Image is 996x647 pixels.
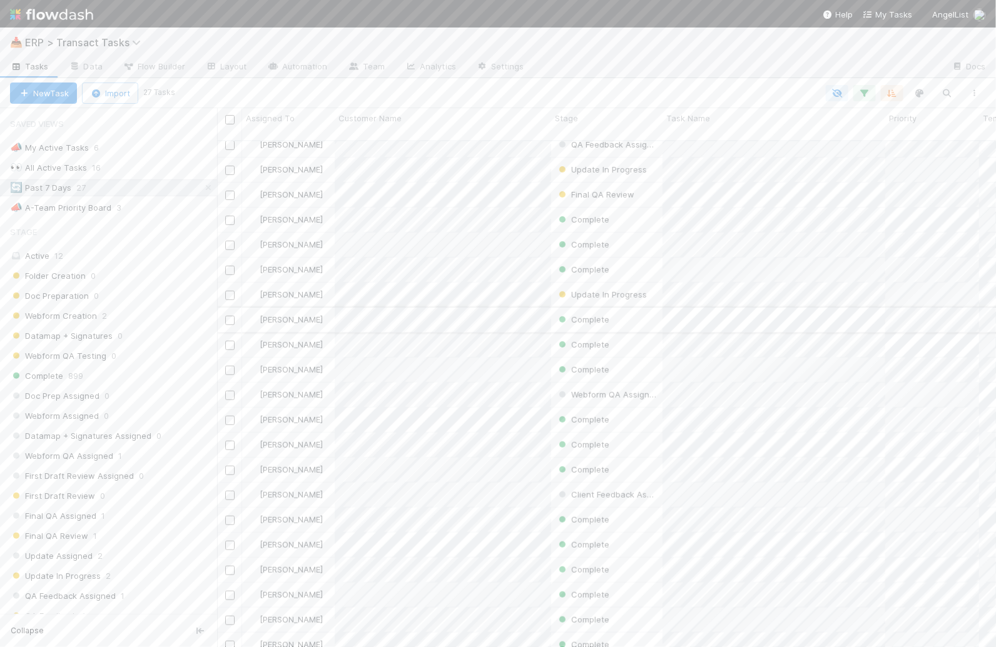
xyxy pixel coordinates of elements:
div: [PERSON_NAME] [247,213,323,226]
span: Folder Creation [10,268,86,284]
input: Toggle Row Selected [225,566,235,575]
input: Toggle Row Selected [225,591,235,600]
button: NewTask [10,83,77,104]
span: 0 [94,288,99,304]
div: [PERSON_NAME] [247,413,323,426]
div: [PERSON_NAME] [247,588,323,601]
div: Complete [556,213,609,226]
span: [PERSON_NAME] [260,164,323,174]
input: Toggle Row Selected [225,191,235,200]
input: Toggle Row Selected [225,241,235,250]
div: Final QA Review [556,188,634,201]
span: Tasks [10,60,49,73]
input: Toggle Row Selected [225,266,235,275]
img: avatar_ef15843f-6fde-4057-917e-3fb236f438ca.png [248,139,258,149]
a: Docs [942,58,996,78]
input: Toggle All Rows Selected [225,115,235,124]
span: 27 [76,180,98,196]
span: 0 [111,348,116,364]
span: [PERSON_NAME] [260,564,323,574]
span: Final QA Review [556,189,634,199]
div: Complete [556,363,609,376]
span: Complete [556,464,609,474]
span: Complete [556,514,609,524]
img: avatar_ec9c1780-91d7-48bb-898e-5f40cebd5ff8.png [248,489,258,499]
img: avatar_ec9c1780-91d7-48bb-898e-5f40cebd5ff8.png [248,614,258,624]
span: Collapse [11,625,44,636]
span: Update In Progress [556,289,647,299]
span: Complete [556,339,609,349]
span: QA Feedback Assigned [10,588,116,604]
input: Toggle Row Selected [225,491,235,500]
div: [PERSON_NAME] [247,438,323,451]
div: Complete [556,263,609,276]
span: Complete [556,414,609,424]
div: Active [10,248,214,264]
div: Complete [556,238,609,251]
span: 1 [121,588,124,604]
input: Toggle Row Selected [225,291,235,300]
img: avatar_ec9c1780-91d7-48bb-898e-5f40cebd5ff8.png [973,9,986,21]
span: Update In Progress [10,568,101,584]
span: 1 [118,448,122,464]
img: avatar_ef15843f-6fde-4057-917e-3fb236f438ca.png [248,164,258,174]
input: Toggle Row Selected [225,216,235,225]
span: Webform Assigned [10,408,99,424]
div: All Active Tasks [10,160,87,176]
span: [PERSON_NAME] [260,189,323,199]
div: Client Feedback Assigned [556,488,656,501]
span: Assigned To [246,112,295,124]
div: Complete [556,538,609,551]
span: 1 [93,528,97,544]
div: Webform QA Assigned [556,388,656,401]
span: 2 [102,308,107,324]
span: 0 [104,408,109,424]
a: Analytics [395,58,466,78]
span: Datamap + Signatures [10,328,113,344]
a: My Tasks [863,8,912,21]
div: Complete [556,438,609,451]
img: avatar_11833ecc-818b-4748-aee0-9d6cf8466369.png [248,564,258,574]
div: [PERSON_NAME] [247,338,323,351]
span: [PERSON_NAME] [260,439,323,449]
span: My Tasks [863,9,912,19]
div: Help [823,8,853,21]
input: Toggle Row Selected [225,516,235,525]
div: Complete [556,313,609,326]
span: 2 [98,548,103,564]
span: Doc Prep Assigned [10,388,99,404]
span: Doc Preparation [10,288,89,304]
span: Client Feedback Assigned [556,489,673,499]
span: 3 [116,200,134,216]
button: Import [82,83,138,104]
input: Toggle Row Selected [225,616,235,625]
span: 0 [100,488,105,504]
span: [PERSON_NAME] [260,214,323,224]
span: [PERSON_NAME] [260,264,323,274]
span: Complete [556,589,609,599]
span: Complete [556,214,609,224]
div: [PERSON_NAME] [247,138,323,151]
span: Complete [556,439,609,449]
div: My Active Tasks [10,140,89,156]
div: Update In Progress [556,288,647,301]
input: Toggle Row Selected [225,541,235,550]
img: avatar_ec9c1780-91d7-48bb-898e-5f40cebd5ff8.png [248,314,258,324]
div: [PERSON_NAME] [247,538,323,551]
span: [PERSON_NAME] [260,614,323,624]
img: avatar_ef15843f-6fde-4057-917e-3fb236f438ca.png [248,189,258,199]
span: 1 [82,608,86,624]
span: Webform QA Assigned [556,389,659,399]
span: Final QA Review [10,528,88,544]
img: logo-inverted-e16ddd16eac7371096b0.svg [10,4,93,25]
span: 899 [68,368,83,384]
div: QA Feedback Assigned [556,138,656,151]
span: [PERSON_NAME] [260,339,323,349]
a: Settings [466,58,534,78]
span: [PERSON_NAME] [260,489,323,499]
span: Webform QA Assigned [10,448,113,464]
div: Complete [556,413,609,426]
div: [PERSON_NAME] [247,388,323,401]
div: Complete [556,613,609,626]
span: 6 [94,140,111,156]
